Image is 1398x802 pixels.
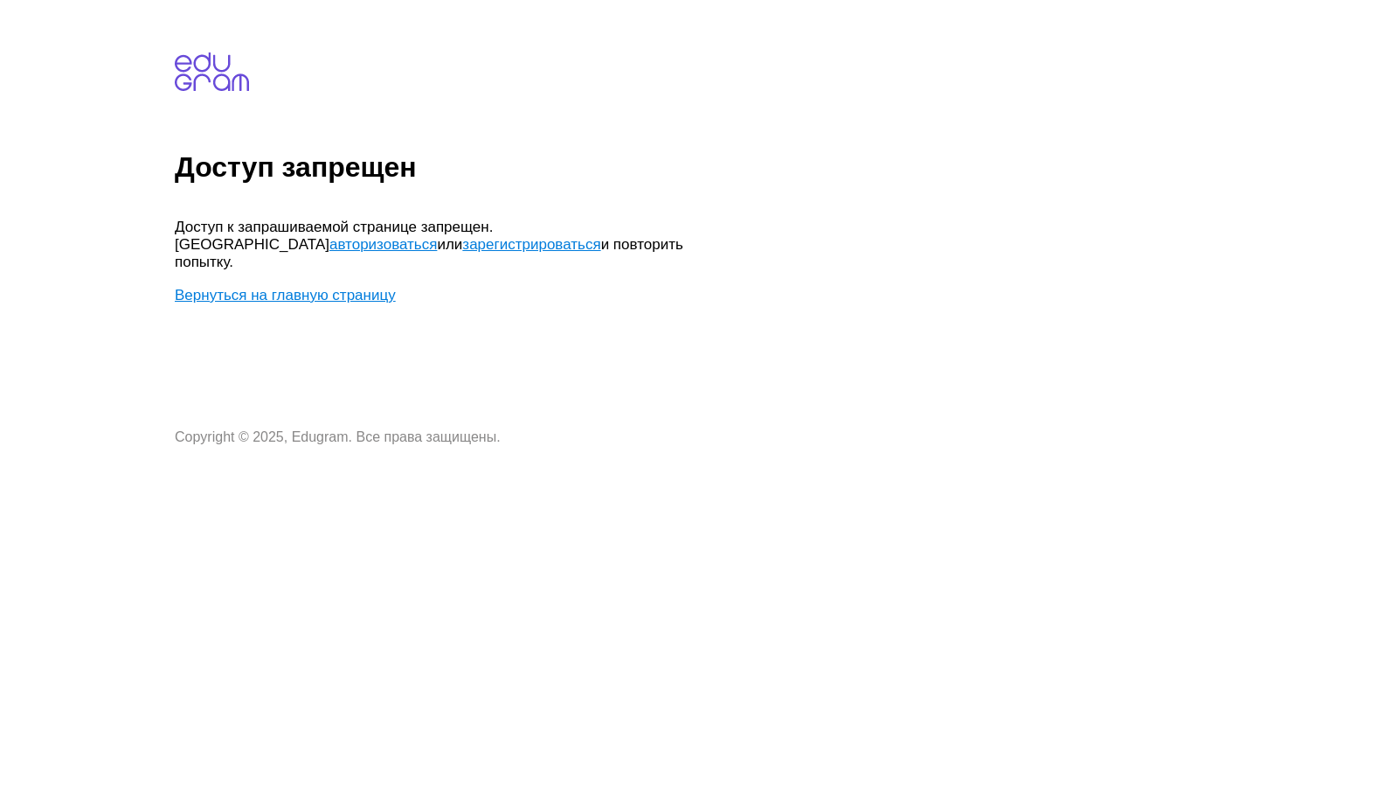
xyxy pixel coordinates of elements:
p: Доступ к запрашиваемой странице запрещен. [GEOGRAPHIC_DATA] или и повторить попытку. [175,219,699,271]
h1: Доступ запрещен [175,151,1391,184]
a: Вернуться на главную страницу [175,287,396,303]
img: edugram.com [175,52,249,91]
p: Copyright © 2025, Edugram. Все права защищены. [175,429,699,445]
a: зарегистрироваться [462,236,600,253]
a: авторизоваться [329,236,437,253]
